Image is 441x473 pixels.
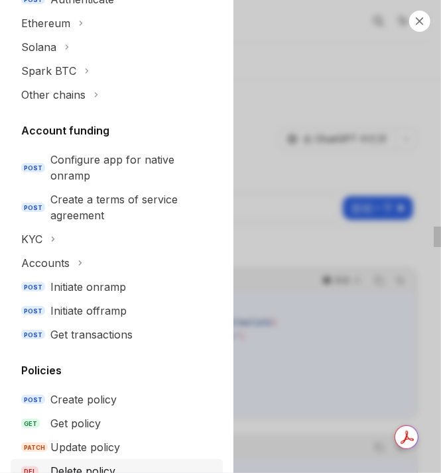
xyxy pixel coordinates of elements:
span: POST [21,203,45,213]
div: Initiate offramp [50,303,127,319]
a: POSTInitiate offramp [11,299,223,323]
div: Get transactions [50,327,133,342]
div: Create a terms of service agreement [50,191,215,223]
div: Ethereum [21,15,70,31]
span: POST [21,395,45,405]
div: Solana [21,39,56,55]
span: POST [21,306,45,316]
h5: Account funding [21,123,109,138]
div: Other chains [21,87,86,103]
a: POSTCreate policy [11,388,223,411]
span: POST [21,330,45,340]
span: POST [21,163,45,173]
a: POSTConfigure app for native onramp [11,148,223,187]
a: POSTCreate a terms of service agreement [11,187,223,227]
div: Accounts [21,255,70,271]
a: GETGet policy [11,411,223,435]
div: Get policy [50,415,101,431]
div: Update policy [50,439,120,455]
a: PATCHUpdate policy [11,435,223,459]
a: POSTGet transactions [11,323,223,346]
span: POST [21,282,45,292]
div: Initiate onramp [50,279,126,295]
div: KYC [21,231,42,247]
span: GET [21,419,40,429]
a: POSTInitiate onramp [11,275,223,299]
div: Create policy [50,392,117,407]
h5: Policies [21,362,62,378]
div: Spark BTC [21,63,76,79]
div: Configure app for native onramp [50,152,215,184]
span: PATCH [21,443,48,452]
